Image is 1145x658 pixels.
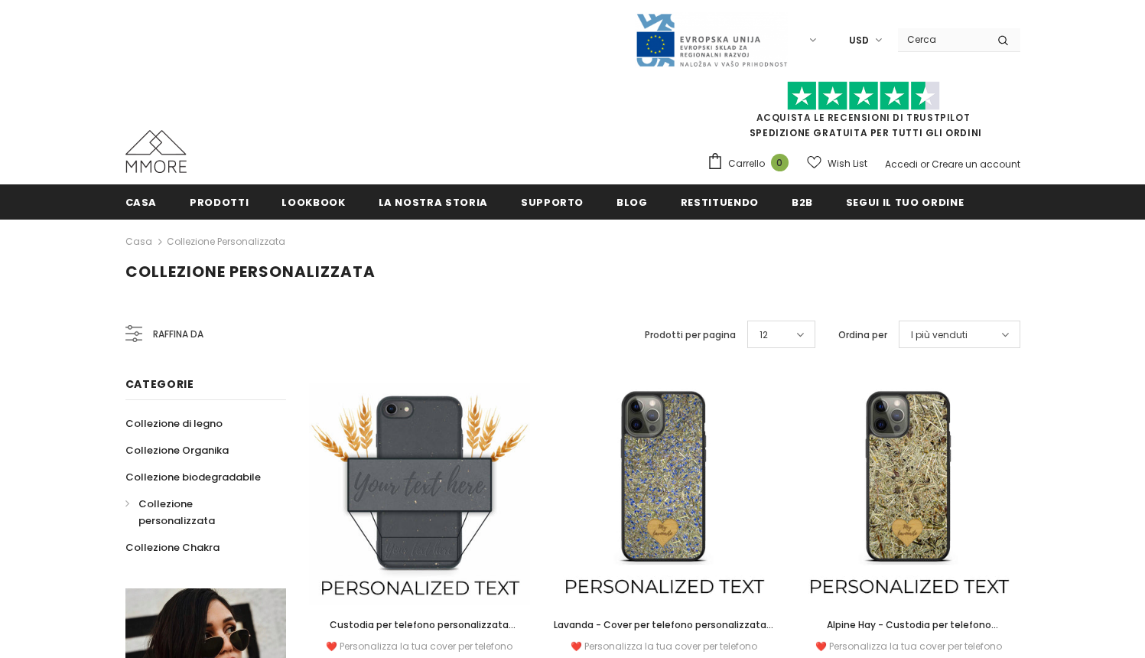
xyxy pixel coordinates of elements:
a: Collezione biodegradabile [125,464,261,490]
a: Wish List [807,150,867,177]
a: Segui il tuo ordine [846,184,964,219]
span: La nostra storia [379,195,488,210]
span: Custodia per telefono personalizzata biodegradabile - nera [330,618,516,648]
a: B2B [792,184,813,219]
label: Prodotti per pagina [645,327,736,343]
span: SPEDIZIONE GRATUITA PER TUTTI GLI ORDINI [707,88,1020,139]
span: Alpine Hay - Custodia per telefono personalizzata - Regalo personalizzato [815,618,1002,648]
span: I più venduti [911,327,968,343]
a: Prodotti [190,184,249,219]
a: Collezione personalizzata [167,235,285,248]
img: Javni Razpis [635,12,788,68]
span: Segui il tuo ordine [846,195,964,210]
a: Accedi [885,158,918,171]
a: Javni Razpis [635,33,788,46]
span: Prodotti [190,195,249,210]
a: supporto [521,184,584,219]
span: or [920,158,929,171]
a: La nostra storia [379,184,488,219]
span: Collezione Chakra [125,540,220,555]
a: Restituendo [681,184,759,219]
span: Collezione Organika [125,443,229,458]
span: B2B [792,195,813,210]
span: Collezione biodegradabile [125,470,261,484]
span: Collezione personalizzata [138,497,215,528]
a: Collezione personalizzata [125,490,269,534]
a: Casa [125,184,158,219]
a: Casa [125,233,152,251]
span: Casa [125,195,158,210]
span: Restituendo [681,195,759,210]
span: USD [849,33,869,48]
span: Categorie [125,376,194,392]
span: Wish List [828,156,867,171]
a: Blog [616,184,648,219]
span: Lavanda - Cover per telefono personalizzata - Regalo personalizzato [554,618,774,648]
img: Casi MMORE [125,130,187,173]
span: Lookbook [281,195,345,210]
span: Blog [616,195,648,210]
a: Lookbook [281,184,345,219]
img: Fidati di Pilot Stars [787,81,940,111]
span: supporto [521,195,584,210]
span: 0 [771,154,789,171]
a: Collezione di legno [125,410,223,437]
label: Ordina per [838,327,887,343]
a: Lavanda - Cover per telefono personalizzata - Regalo personalizzato [553,617,775,634]
a: Custodia per telefono personalizzata biodegradabile - nera [309,617,531,634]
span: Raffina da [153,326,203,343]
span: Collezione di legno [125,416,223,431]
a: Alpine Hay - Custodia per telefono personalizzata - Regalo personalizzato [798,617,1020,634]
span: 12 [760,327,768,343]
span: Collezione personalizzata [125,261,376,282]
input: Search Site [898,28,986,50]
span: Carrello [728,156,765,171]
a: Acquista le recensioni di TrustPilot [756,111,971,124]
a: Collezione Organika [125,437,229,464]
a: Carrello 0 [707,152,796,175]
a: Collezione Chakra [125,534,220,561]
a: Creare un account [932,158,1020,171]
